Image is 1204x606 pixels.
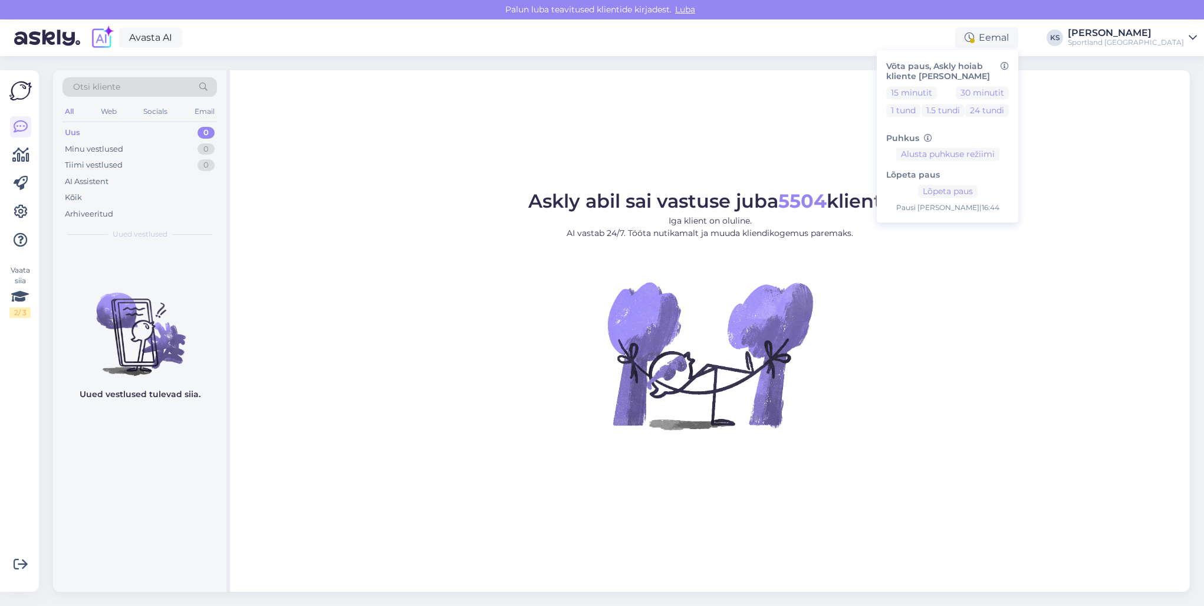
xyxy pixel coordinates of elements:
[90,25,114,50] img: explore-ai
[1047,30,1063,46] div: KS
[965,104,1009,117] button: 24 tundi
[1068,38,1184,47] div: Sportland [GEOGRAPHIC_DATA]
[65,159,123,171] div: Tiimi vestlused
[672,4,699,15] span: Luba
[65,192,82,204] div: Kõik
[65,208,113,220] div: Arhiveeritud
[65,176,108,188] div: AI Assistent
[1068,28,1197,47] a: [PERSON_NAME]Sportland [GEOGRAPHIC_DATA]
[955,27,1018,48] div: Eemal
[198,143,215,155] div: 0
[119,28,182,48] a: Avasta AI
[886,104,920,117] button: 1 tund
[198,159,215,171] div: 0
[528,189,892,212] span: Askly abil sai vastuse juba klienti.
[9,307,31,318] div: 2 / 3
[113,229,167,240] span: Uued vestlused
[778,189,827,212] b: 5504
[141,104,170,119] div: Socials
[80,388,200,401] p: Uued vestlused tulevad siia.
[886,203,1009,214] div: Pausi [PERSON_NAME] | 16:44
[886,86,937,99] button: 15 minutit
[53,271,226,378] img: No chats
[198,127,215,139] div: 0
[528,215,892,240] p: Iga klient on oluline. AI vastab 24/7. Tööta nutikamalt ja muuda kliendikogemus paremaks.
[192,104,217,119] div: Email
[896,148,999,161] button: Alusta puhkuse režiimi
[9,80,32,102] img: Askly Logo
[73,81,120,93] span: Otsi kliente
[886,61,1009,81] h6: Võta paus, Askly hoiab kliente [PERSON_NAME]
[98,104,119,119] div: Web
[62,104,76,119] div: All
[1068,28,1184,38] div: [PERSON_NAME]
[65,127,80,139] div: Uus
[922,104,965,117] button: 1.5 tundi
[918,185,978,198] button: Lõpeta paus
[604,249,816,461] img: No Chat active
[65,143,123,155] div: Minu vestlused
[956,86,1009,99] button: 30 minutit
[886,171,1009,181] h6: Lõpeta paus
[9,265,31,318] div: Vaata siia
[886,133,1009,143] h6: Puhkus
